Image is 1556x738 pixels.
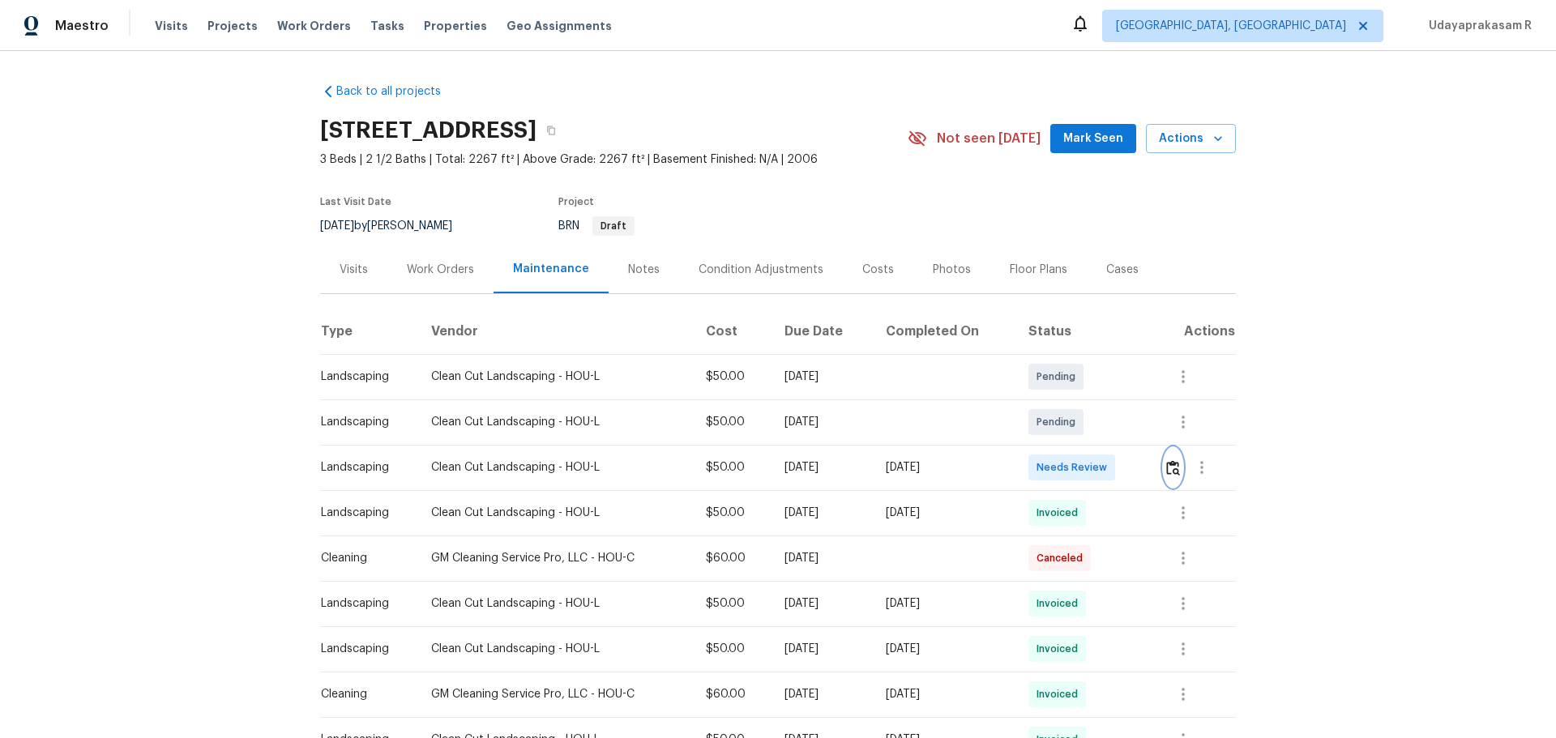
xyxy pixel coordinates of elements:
span: BRN [558,220,635,232]
div: Landscaping [321,641,405,657]
div: Visits [340,262,368,278]
h2: [STREET_ADDRESS] [320,122,536,139]
div: by [PERSON_NAME] [320,216,472,236]
div: Cleaning [321,550,405,566]
div: $60.00 [706,550,759,566]
div: [DATE] [886,641,1002,657]
span: Projects [207,18,258,34]
span: Canceled [1037,550,1089,566]
div: Notes [628,262,660,278]
div: Photos [933,262,971,278]
span: Pending [1037,369,1082,385]
div: $50.00 [706,595,759,612]
span: Needs Review [1037,459,1114,476]
div: Cases [1106,262,1139,278]
span: Draft [594,221,633,231]
span: Maestro [55,18,109,34]
div: $50.00 [706,505,759,521]
span: Geo Assignments [507,18,612,34]
th: Cost [693,309,772,354]
span: Last Visit Date [320,197,391,207]
th: Completed On [873,309,1015,354]
div: [DATE] [784,459,860,476]
span: Work Orders [277,18,351,34]
th: Status [1015,309,1151,354]
span: Visits [155,18,188,34]
button: Review Icon [1164,448,1182,487]
div: Maintenance [513,261,589,277]
div: Work Orders [407,262,474,278]
div: [DATE] [886,505,1002,521]
div: Costs [862,262,894,278]
div: Floor Plans [1010,262,1067,278]
span: Pending [1037,414,1082,430]
div: Landscaping [321,414,405,430]
div: GM Cleaning Service Pro, LLC - HOU-C [431,550,680,566]
span: Project [558,197,594,207]
div: [DATE] [784,595,860,612]
div: [DATE] [886,459,1002,476]
span: [GEOGRAPHIC_DATA], [GEOGRAPHIC_DATA] [1116,18,1346,34]
div: Cleaning [321,686,405,702]
a: Back to all projects [320,83,476,100]
div: Landscaping [321,459,405,476]
div: Clean Cut Landscaping - HOU-L [431,459,680,476]
span: Properties [424,18,487,34]
th: Type [320,309,418,354]
span: Invoiced [1037,595,1084,612]
button: Actions [1146,124,1236,154]
div: [DATE] [784,414,860,430]
span: Udayaprakasam R [1422,18,1532,34]
span: Not seen [DATE] [937,130,1041,147]
span: Mark Seen [1063,129,1123,149]
div: Clean Cut Landscaping - HOU-L [431,505,680,521]
button: Mark Seen [1050,124,1136,154]
div: [DATE] [784,505,860,521]
div: GM Cleaning Service Pro, LLC - HOU-C [431,686,680,702]
span: Actions [1159,129,1223,149]
div: $50.00 [706,414,759,430]
div: $50.00 [706,459,759,476]
span: Tasks [370,20,404,32]
th: Actions [1151,309,1237,354]
th: Vendor [418,309,693,354]
div: Condition Adjustments [699,262,823,278]
span: [DATE] [320,220,354,232]
div: $50.00 [706,641,759,657]
div: [DATE] [784,550,860,566]
button: Copy Address [536,116,566,145]
div: Clean Cut Landscaping - HOU-L [431,414,680,430]
div: [DATE] [784,369,860,385]
div: [DATE] [886,686,1002,702]
span: Invoiced [1037,505,1084,521]
th: Due Date [772,309,873,354]
span: 3 Beds | 2 1/2 Baths | Total: 2267 ft² | Above Grade: 2267 ft² | Basement Finished: N/A | 2006 [320,151,908,168]
div: Clean Cut Landscaping - HOU-L [431,369,680,385]
div: [DATE] [784,686,860,702]
div: Clean Cut Landscaping - HOU-L [431,641,680,657]
div: $60.00 [706,686,759,702]
div: Landscaping [321,595,405,612]
div: $50.00 [706,369,759,385]
img: Review Icon [1166,460,1180,476]
div: [DATE] [784,641,860,657]
span: Invoiced [1037,686,1084,702]
div: [DATE] [886,595,1002,612]
span: Invoiced [1037,641,1084,657]
div: Landscaping [321,505,405,521]
div: Landscaping [321,369,405,385]
div: Clean Cut Landscaping - HOU-L [431,595,680,612]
